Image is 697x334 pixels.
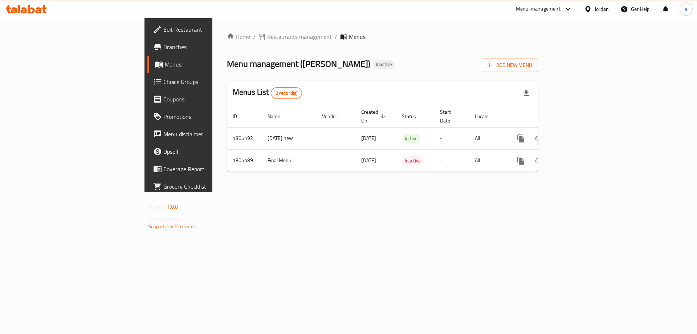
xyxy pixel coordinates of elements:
span: Choice Groups [163,77,255,86]
a: Support.OpsPlatform [148,222,194,231]
span: Version: [148,202,166,212]
a: Restaurants management [258,32,332,41]
button: more [512,130,530,147]
span: Name [268,112,290,121]
a: Menu disclaimer [147,125,261,143]
a: Choice Groups [147,73,261,90]
a: Branches [147,38,261,56]
span: Status [402,112,425,121]
a: Grocery Checklist [147,178,261,195]
a: Promotions [147,108,261,125]
div: Total records count [271,87,302,99]
a: Edit Restaurant [147,21,261,38]
span: Locale [475,112,498,121]
span: 2 record(s) [271,90,302,97]
div: Inactive [373,60,395,69]
span: Inactive [402,157,424,165]
span: Menus [165,60,255,69]
span: Menus [349,32,366,41]
table: enhanced table [227,105,588,172]
span: Coverage Report [163,165,255,173]
div: Jordan [595,5,609,13]
span: Promotions [163,112,255,121]
a: Coverage Report [147,160,261,178]
td: All [469,127,506,149]
a: Upsell [147,143,261,160]
span: Grocery Checklist [163,182,255,191]
span: Created On [361,108,387,125]
a: Coupons [147,90,261,108]
button: Add New Menu [482,59,538,72]
span: ID [233,112,246,121]
td: Final Menu [262,149,316,172]
span: Upsell [163,147,255,156]
td: - [434,127,469,149]
a: Menus [147,56,261,73]
span: Coupons [163,95,255,104]
div: Export file [518,84,535,102]
span: Start Date [440,108,460,125]
span: Branches [163,43,255,51]
button: Change Status [530,130,547,147]
td: [DATE] new [262,127,316,149]
span: 1.0.0 [167,202,178,212]
nav: breadcrumb [227,32,538,41]
h2: Menus List [233,87,302,99]
span: Get support on: [148,214,182,224]
span: [DATE] [361,133,376,143]
span: [DATE] [361,156,376,165]
span: a [685,5,687,13]
span: Restaurants management [267,32,332,41]
td: - [434,149,469,172]
span: Active [402,134,420,143]
span: Vendor [322,112,347,121]
th: Actions [506,105,588,128]
button: Change Status [530,152,547,169]
button: more [512,152,530,169]
td: All [469,149,506,172]
span: Menu disclaimer [163,130,255,138]
div: Menu-management [516,5,561,13]
div: Inactive [402,156,424,165]
span: Edit Restaurant [163,25,255,34]
span: Add New Menu [488,61,532,70]
span: Inactive [373,61,395,68]
span: Menu management ( [PERSON_NAME] ) [227,56,370,72]
li: / [335,32,337,41]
